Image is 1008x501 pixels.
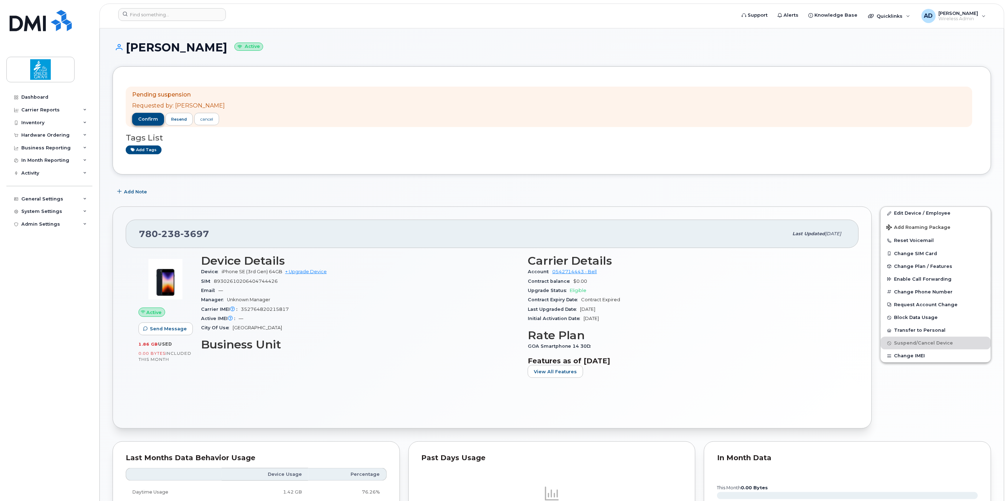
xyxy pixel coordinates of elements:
span: Add Roaming Package [887,225,951,231]
button: Send Message [139,323,193,335]
span: [DATE] [584,316,599,321]
tspan: 0.00 Bytes [741,485,768,490]
span: City Of Use [201,325,233,330]
span: SIM [201,279,214,284]
span: Initial Activation Date [528,316,584,321]
button: View All Features [528,365,583,378]
span: 0.00 Bytes [139,351,166,356]
span: included this month [139,351,191,362]
a: 0542714443 - Bell [552,269,597,274]
button: Reset Voicemail [881,234,991,247]
span: Add Note [124,188,147,195]
span: 780 [139,229,209,239]
span: View All Features [534,368,577,375]
th: Percentage [308,468,386,481]
span: used [158,341,172,347]
span: Change Plan / Features [894,264,953,269]
a: Edit Device / Employee [881,207,991,220]
p: Pending suspension [132,91,225,99]
button: Add Note [113,185,153,198]
a: cancel [194,113,219,125]
span: Send Message [150,325,187,332]
h1: [PERSON_NAME] [113,41,991,54]
span: Eligible [570,288,587,293]
text: this month [717,485,768,490]
div: cancel [200,116,213,122]
span: Enable Call Forwarding [894,276,952,282]
span: — [218,288,223,293]
span: 352764820215817 [241,307,289,312]
button: Request Account Change [881,298,991,311]
button: Add Roaming Package [881,220,991,234]
span: confirm [138,116,158,122]
span: Upgrade Status [528,288,570,293]
p: Requested by: [PERSON_NAME] [132,102,225,110]
span: Active [147,309,162,316]
span: Suspend/Cancel Device [894,341,953,346]
div: Past Days Usage [422,455,683,462]
small: Active [234,43,263,51]
h3: Rate Plan [528,329,846,342]
span: Email [201,288,218,293]
button: confirm [132,113,164,126]
th: Device Usage [222,468,308,481]
button: Enable Call Forwarding [881,273,991,286]
h3: Device Details [201,254,519,267]
button: Block Data Usage [881,311,991,324]
h3: Features as of [DATE] [528,357,846,365]
span: Account [528,269,552,274]
span: Unknown Manager [227,297,270,302]
button: resend [166,113,193,126]
button: Change SIM Card [881,247,991,260]
div: In Month Data [717,455,978,462]
button: Suspend/Cancel Device [881,337,991,349]
span: GOA Smartphone 14 30D [528,343,595,349]
span: 89302610206404744426 [214,279,278,284]
button: Transfer to Personal [881,324,991,337]
a: Add tags [126,145,162,154]
span: Device [201,269,222,274]
span: Contract Expired [581,297,620,302]
span: 1.86 GB [139,342,158,347]
h3: Tags List [126,133,978,142]
span: — [239,316,243,321]
span: Last Upgraded Date [528,307,580,312]
h3: Business Unit [201,338,519,351]
span: 238 [158,229,180,239]
span: Contract Expiry Date [528,297,581,302]
span: Manager [201,297,227,302]
img: image20231002-3703462-1angbar.jpeg [144,258,187,301]
span: $0.00 [574,279,587,284]
span: Contract balance [528,279,574,284]
span: [DATE] [825,231,841,236]
a: + Upgrade Device [285,269,327,274]
span: Active IMEI [201,316,239,321]
span: Last updated [793,231,825,236]
button: Change Plan / Features [881,260,991,273]
span: iPhone SE (3rd Gen) 64GB [222,269,282,274]
button: Change IMEI [881,349,991,362]
button: Change Phone Number [881,286,991,298]
div: Last Months Data Behavior Usage [126,455,387,462]
span: resend [171,116,187,122]
span: [GEOGRAPHIC_DATA] [233,325,282,330]
span: Carrier IMEI [201,307,241,312]
span: 3697 [180,229,209,239]
h3: Carrier Details [528,254,846,267]
span: [DATE] [580,307,596,312]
